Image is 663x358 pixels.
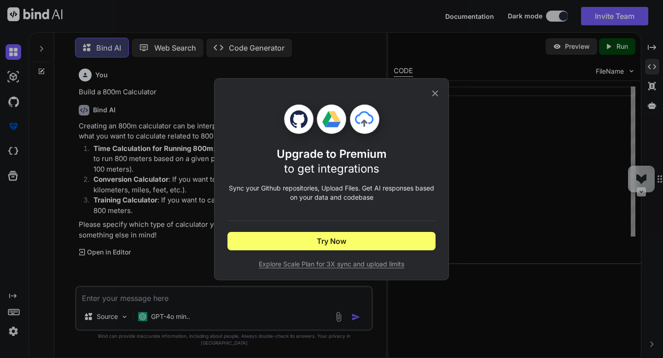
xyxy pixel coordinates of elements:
button: Try Now [227,232,436,250]
span: Try Now [317,236,346,247]
p: Sync your Github repositories, Upload Files. Get AI responses based on your data and codebase [227,184,436,202]
span: to get integrations [284,162,379,175]
h1: Upgrade to Premium [277,147,387,176]
span: Explore Scale Plan for 3X sync and upload limits [227,260,436,269]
